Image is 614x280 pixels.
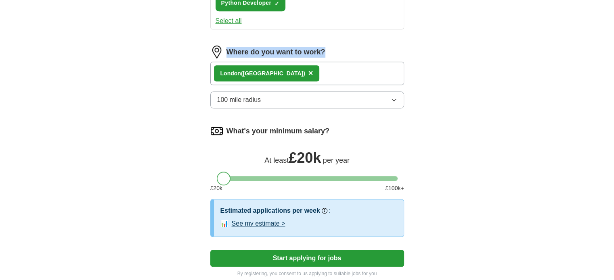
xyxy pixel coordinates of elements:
span: ✓ [275,0,279,7]
span: ([GEOGRAPHIC_DATA]) [241,70,305,77]
span: At least [264,156,289,164]
span: 📊 [220,219,228,228]
button: Select all [216,16,242,26]
button: Start applying for jobs [210,250,404,267]
span: £ 20k [289,149,321,166]
label: Where do you want to work? [226,47,325,58]
div: ndon [220,69,305,78]
span: £ 20 k [210,184,222,193]
h3: : [329,206,331,216]
button: See my estimate > [232,219,285,228]
span: × [308,68,313,77]
img: salary.png [210,124,223,137]
p: By registering, you consent to us applying to suitable jobs for you [210,270,404,277]
img: location.png [210,46,223,58]
strong: Lo [220,70,227,77]
button: × [308,67,313,79]
span: per year [323,156,350,164]
h3: Estimated applications per week [220,206,320,216]
button: 100 mile radius [210,91,404,108]
label: What's your minimum salary? [226,126,329,137]
span: 100 mile radius [217,95,261,105]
